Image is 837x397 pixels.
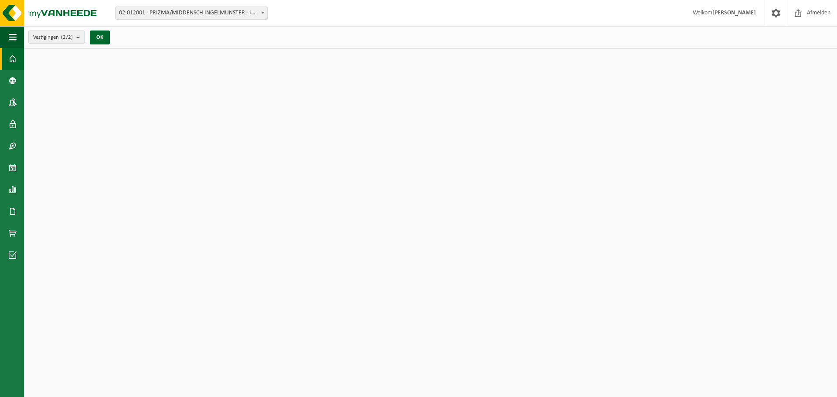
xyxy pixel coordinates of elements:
[90,31,110,44] button: OK
[115,7,268,20] span: 02-012001 - PRIZMA/MIDDENSCH INGELMUNSTER - INGELMUNSTER
[33,31,73,44] span: Vestigingen
[116,7,267,19] span: 02-012001 - PRIZMA/MIDDENSCH INGELMUNSTER - INGELMUNSTER
[28,31,85,44] button: Vestigingen(2/2)
[712,10,756,16] strong: [PERSON_NAME]
[61,34,73,40] count: (2/2)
